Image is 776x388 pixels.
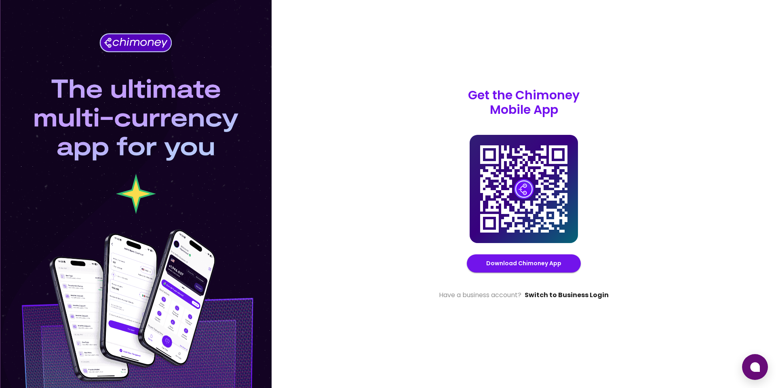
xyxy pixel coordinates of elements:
[486,258,561,268] a: Download Chimoney App
[468,88,580,117] p: Get the Chimoney Mobile App
[525,290,609,300] a: Switch to Business Login
[439,290,521,300] span: Have a business account?
[467,254,581,273] button: Download Chimoney App
[742,354,768,380] button: Open chat window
